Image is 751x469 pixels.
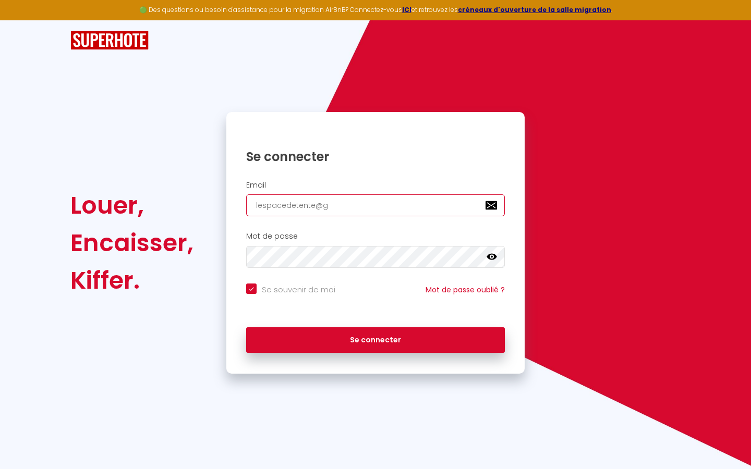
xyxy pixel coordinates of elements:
[246,232,505,241] h2: Mot de passe
[8,4,40,35] button: Ouvrir le widget de chat LiveChat
[70,224,193,262] div: Encaisser,
[458,5,611,14] a: créneaux d'ouverture de la salle migration
[70,31,149,50] img: SuperHote logo
[246,327,505,353] button: Se connecter
[70,262,193,299] div: Kiffer.
[426,285,505,295] a: Mot de passe oublié ?
[246,194,505,216] input: Ton Email
[246,149,505,165] h1: Se connecter
[246,181,505,190] h2: Email
[402,5,411,14] a: ICI
[70,187,193,224] div: Louer,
